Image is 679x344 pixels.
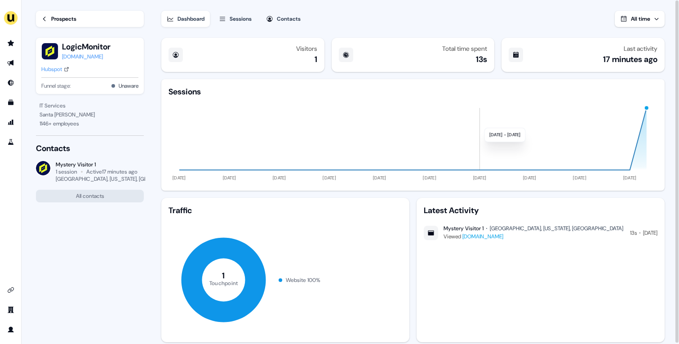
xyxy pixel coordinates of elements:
[4,56,18,70] a: Go to outbound experience
[36,143,144,154] div: Contacts
[4,322,18,337] a: Go to profile
[462,233,503,240] a: [DOMAIN_NAME]
[41,81,71,90] span: Funnel stage:
[41,65,69,74] a: Hubspot
[573,175,587,181] tspan: [DATE]
[615,11,665,27] button: All time
[62,41,111,52] button: LogicMonitor
[623,175,637,181] tspan: [DATE]
[442,45,487,52] div: Total time spent
[213,11,257,27] button: Sessions
[277,14,301,23] div: Contacts
[209,279,238,286] tspan: Touchpoint
[222,270,225,281] tspan: 1
[476,54,487,65] div: 13s
[40,119,140,128] div: 1146 + employees
[56,161,144,168] div: Mystery Visitor 1
[4,36,18,50] a: Go to prospects
[223,175,236,181] tspan: [DATE]
[315,54,317,65] div: 1
[423,175,437,181] tspan: [DATE]
[624,45,657,52] div: Last activity
[631,15,650,22] span: All time
[36,11,144,27] a: Prospects
[4,283,18,297] a: Go to integrations
[4,76,18,90] a: Go to Inbound
[230,14,252,23] div: Sessions
[296,45,317,52] div: Visitors
[4,135,18,149] a: Go to experiments
[286,276,320,285] div: Website 100 %
[41,65,62,74] div: Hubspot
[643,228,657,237] div: [DATE]
[62,52,111,61] a: [DOMAIN_NAME]
[444,232,623,241] div: Viewed
[473,175,487,181] tspan: [DATE]
[36,190,144,202] button: All contacts
[86,168,138,175] div: Active 17 minutes ago
[603,54,657,65] div: 17 minutes ago
[169,205,402,216] div: Traffic
[323,175,337,181] tspan: [DATE]
[40,101,140,110] div: IT Services
[424,205,657,216] div: Latest Activity
[40,110,140,119] div: Santa [PERSON_NAME]
[523,175,537,181] tspan: [DATE]
[178,14,204,23] div: Dashboard
[630,228,637,237] div: 13s
[4,95,18,110] a: Go to templates
[273,175,286,181] tspan: [DATE]
[56,175,191,183] div: [GEOGRAPHIC_DATA], [US_STATE], [GEOGRAPHIC_DATA]
[119,81,138,90] button: Unaware
[261,11,306,27] button: Contacts
[51,14,76,23] div: Prospects
[173,175,186,181] tspan: [DATE]
[490,225,623,232] div: [GEOGRAPHIC_DATA], [US_STATE], [GEOGRAPHIC_DATA]
[56,168,77,175] div: 1 session
[4,303,18,317] a: Go to team
[373,175,386,181] tspan: [DATE]
[169,86,201,97] div: Sessions
[4,115,18,130] a: Go to attribution
[161,11,210,27] button: Dashboard
[444,225,484,232] div: Mystery Visitor 1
